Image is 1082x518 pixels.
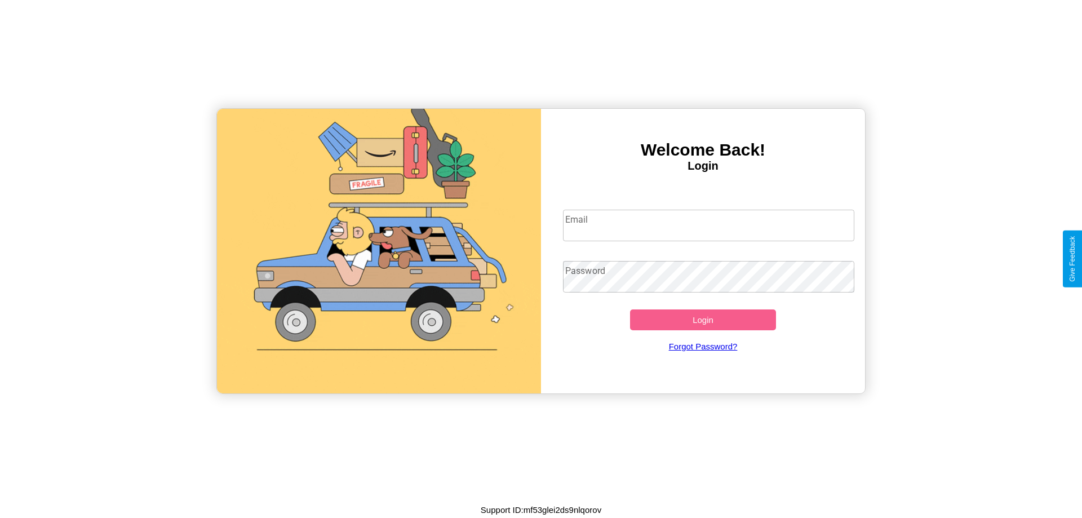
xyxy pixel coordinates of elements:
[217,109,541,393] img: gif
[541,160,865,172] h4: Login
[1068,236,1076,282] div: Give Feedback
[541,140,865,160] h3: Welcome Back!
[481,502,601,517] p: Support ID: mf53glei2ds9nlqorov
[630,309,776,330] button: Login
[557,330,849,362] a: Forgot Password?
